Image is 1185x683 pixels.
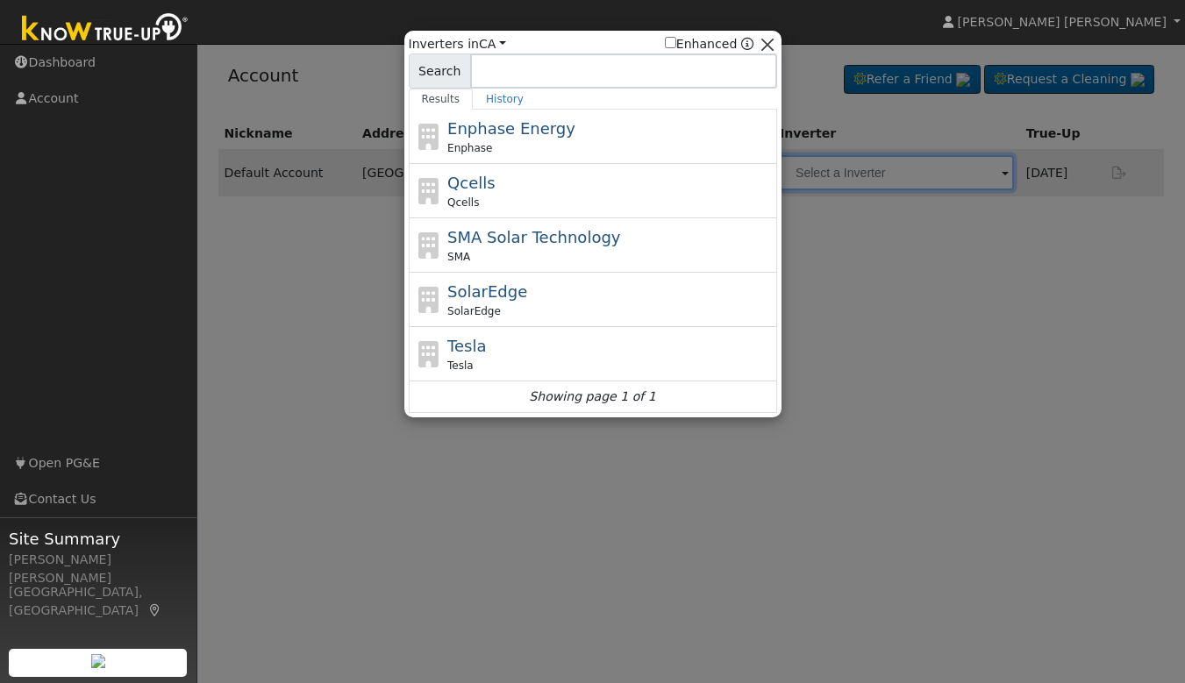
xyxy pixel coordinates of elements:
[665,35,738,53] label: Enhanced
[447,303,501,319] span: SolarEdge
[409,53,471,89] span: Search
[9,551,188,587] div: [PERSON_NAME] [PERSON_NAME]
[447,228,620,246] span: SMA Solar Technology
[447,337,486,355] span: Tesla
[958,15,1167,29] span: [PERSON_NAME] [PERSON_NAME]
[741,37,753,51] a: Enhanced Providers
[147,603,163,617] a: Map
[665,35,754,53] span: Show enhanced providers
[447,174,496,192] span: Qcells
[529,388,655,406] i: Showing page 1 of 1
[447,358,474,374] span: Tesla
[479,37,506,51] a: CA
[91,654,105,668] img: retrieve
[473,89,537,110] a: History
[447,195,479,210] span: Qcells
[9,527,188,551] span: Site Summary
[409,35,507,53] span: Inverters in
[9,583,188,620] div: [GEOGRAPHIC_DATA], [GEOGRAPHIC_DATA]
[447,119,575,138] span: Enphase Energy
[13,10,197,49] img: Know True-Up
[447,140,492,156] span: Enphase
[447,282,527,301] span: SolarEdge
[665,37,676,48] input: Enhanced
[409,89,474,110] a: Results
[447,249,470,265] span: SMA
